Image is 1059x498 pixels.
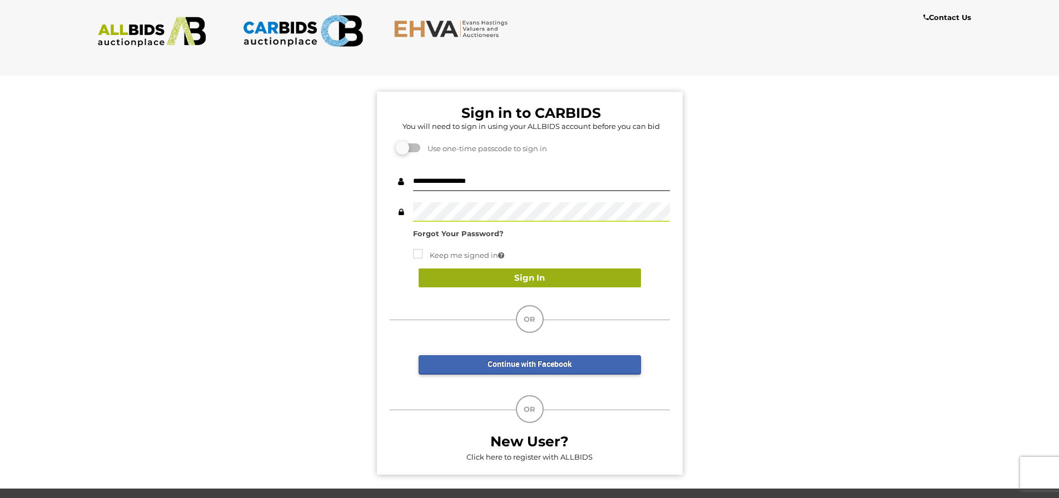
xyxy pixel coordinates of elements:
[413,249,504,262] label: Keep me signed in
[394,19,514,38] img: EHVA.com.au
[419,268,641,288] button: Sign In
[923,13,971,22] b: Contact Us
[419,355,641,375] a: Continue with Facebook
[413,229,504,238] a: Forgot Your Password?
[466,452,593,461] a: Click here to register with ALLBIDS
[516,305,544,333] div: OR
[923,11,974,24] a: Contact Us
[422,144,547,153] span: Use one-time passcode to sign in
[242,11,363,51] img: CARBIDS.com.au
[490,433,569,450] b: New User?
[92,17,212,47] img: ALLBIDS.com.au
[392,122,670,130] h5: You will need to sign in using your ALLBIDS account before you can bid
[516,395,544,423] div: OR
[461,104,601,121] b: Sign in to CARBIDS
